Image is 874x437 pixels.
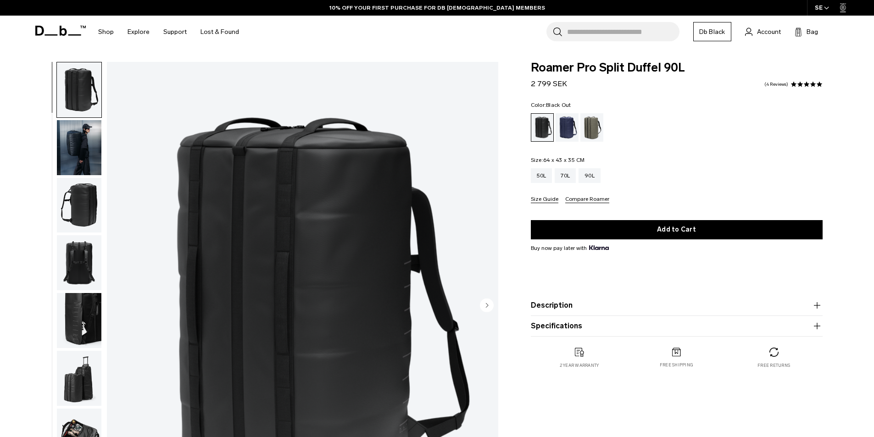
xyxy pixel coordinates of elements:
a: Forest Green [580,113,603,142]
img: Roamer Pro Split Duffel 90L Black Out [57,351,101,406]
a: Support [163,16,187,48]
a: 90L [579,168,601,183]
button: Roamer Pro Split Duffel 90L Black Out [56,235,102,291]
a: Account [745,26,781,37]
button: Compare Roamer [565,196,609,203]
span: Bag [807,27,818,37]
p: Free returns [757,362,790,369]
img: {"height" => 20, "alt" => "Klarna"} [589,245,609,250]
img: Roamer Pro Split Duffel 90L Black Out [57,235,101,290]
nav: Main Navigation [91,16,246,48]
a: 4 reviews [764,82,788,87]
img: Roamer Pro Split Duffel 90L Black Out [57,62,101,117]
a: Blue Hour [556,113,579,142]
button: Description [531,300,823,311]
img: Roamer Pro Split Duffel 90L Black Out [57,293,101,348]
span: 64 x 43 x 35 CM [543,157,585,163]
a: Lost & Found [200,16,239,48]
button: Specifications [531,321,823,332]
img: Roamer Pro Split Duffel 90L Black Out [57,120,101,175]
button: Roamer Pro Split Duffel 90L Black Out [56,62,102,118]
span: 2 799 SEK [531,79,567,88]
button: Size Guide [531,196,558,203]
a: 10% OFF YOUR FIRST PURCHASE FOR DB [DEMOGRAPHIC_DATA] MEMBERS [329,4,545,12]
p: Free shipping [660,362,693,368]
img: Roamer Pro Split Duffel 90L Black Out [57,178,101,233]
a: Black Out [531,113,554,142]
a: 50L [531,168,552,183]
span: Buy now pay later with [531,244,609,252]
button: Bag [795,26,818,37]
a: Shop [98,16,114,48]
span: Black Out [546,102,571,108]
a: Db Black [693,22,731,41]
button: Roamer Pro Split Duffel 90L Black Out [56,177,102,233]
p: 2 year warranty [560,362,599,369]
span: Account [757,27,781,37]
a: Explore [128,16,150,48]
span: Roamer Pro Split Duffel 90L [531,62,823,74]
button: Roamer Pro Split Duffel 90L Black Out [56,120,102,176]
button: Roamer Pro Split Duffel 90L Black Out [56,293,102,348]
legend: Color: [531,102,571,108]
button: Roamer Pro Split Duffel 90L Black Out [56,350,102,406]
legend: Size: [531,157,585,163]
button: Add to Cart [531,220,823,239]
a: 70L [555,168,576,183]
button: Next slide [480,298,494,314]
